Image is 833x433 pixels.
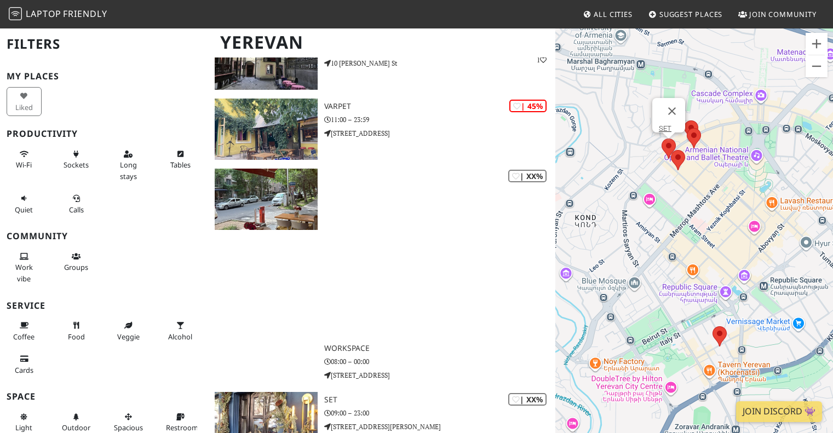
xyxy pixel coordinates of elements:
[659,9,723,19] span: Suggest Places
[7,391,202,402] h3: Space
[62,423,90,432] span: Outdoor area
[7,316,42,345] button: Coffee
[59,189,94,218] button: Calls
[15,365,33,375] span: Credit cards
[644,4,727,24] a: Suggest Places
[508,170,547,182] div: | XX%
[59,247,94,276] button: Groups
[806,55,828,77] button: Zoom out
[9,5,107,24] a: LaptopFriendly LaptopFriendly
[324,344,556,353] h3: WorkSpace
[64,160,89,170] span: Power sockets
[16,160,32,170] span: Stable Wi-Fi
[69,205,84,215] span: Video/audio calls
[166,423,198,432] span: Restroom
[111,145,146,185] button: Long stays
[324,102,556,111] h3: Varpet
[324,395,556,405] h3: SET
[163,316,198,345] button: Alcohol
[7,27,202,61] h2: Filters
[594,9,633,19] span: All Cities
[208,169,555,383] a: WorkSpace | XX% WorkSpace 08:00 – 00:00 [STREET_ADDRESS]
[15,423,32,432] span: Natural light
[215,169,317,230] img: WorkSpace
[168,332,192,342] span: Alcohol
[7,145,42,174] button: Wi-Fi
[7,189,42,218] button: Quiet
[324,370,556,380] p: [STREET_ADDRESS]
[7,71,202,82] h3: My Places
[7,247,42,287] button: Work vibe
[508,393,547,406] div: | XX%
[509,100,547,112] div: | 45%
[15,205,33,215] span: Quiet
[59,145,94,174] button: Sockets
[163,145,198,174] button: Tables
[64,262,88,272] span: Group tables
[111,316,146,345] button: Veggie
[7,301,202,311] h3: Service
[117,332,140,342] span: Veggie
[7,231,202,241] h3: Community
[120,160,137,181] span: Long stays
[324,422,556,432] p: [STREET_ADDRESS][PERSON_NAME]
[26,8,61,20] span: Laptop
[806,33,828,55] button: Zoom in
[659,98,685,124] button: Close
[324,408,556,418] p: 09:00 – 23:00
[15,262,33,283] span: People working
[7,350,42,379] button: Cards
[324,356,556,367] p: 08:00 – 00:00
[68,332,85,342] span: Food
[749,9,817,19] span: Join Community
[578,4,637,24] a: All Cities
[215,99,317,160] img: Varpet
[324,114,556,125] p: 11:00 – 23:59
[59,316,94,345] button: Food
[13,332,35,342] span: Coffee
[659,124,671,132] a: SET
[211,27,553,57] h1: Yerevan
[324,128,556,138] p: [STREET_ADDRESS]
[7,129,202,139] h3: Productivity
[170,160,191,170] span: Work-friendly tables
[208,99,555,160] a: Varpet | 45% Varpet 11:00 – 23:59 [STREET_ADDRESS]
[114,423,143,432] span: Spacious
[63,8,107,20] span: Friendly
[734,4,821,24] a: Join Community
[9,7,22,20] img: LaptopFriendly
